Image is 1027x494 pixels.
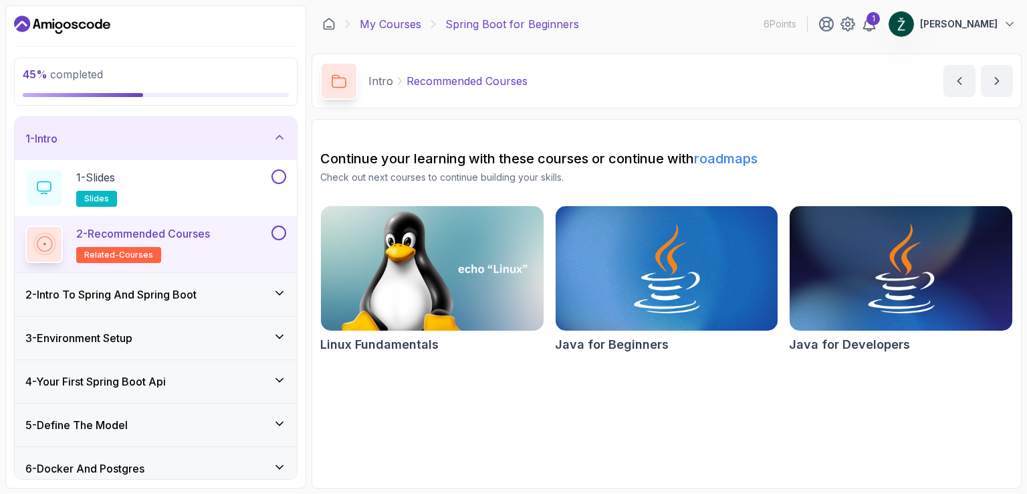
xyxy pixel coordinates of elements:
a: Linux Fundamentals cardLinux Fundamentals [320,205,544,354]
p: 6 Points [764,17,796,31]
button: 3-Environment Setup [15,317,297,359]
p: Spring Boot for Beginners [445,16,579,32]
span: 45 % [23,68,47,81]
h3: 6 - Docker And Postgres [25,461,144,477]
div: 1 [867,12,880,25]
p: 1 - Slides [76,169,115,185]
h3: 4 - Your First Spring Boot Api [25,374,166,390]
img: Java for Developers card [790,206,1012,331]
a: Java for Beginners cardJava for Beginners [555,205,779,354]
span: related-courses [84,250,153,260]
h2: Java for Developers [789,335,910,354]
p: 2 - Recommended Courses [76,226,210,242]
button: 2-Intro To Spring And Spring Boot [15,273,297,316]
button: user profile image[PERSON_NAME] [888,11,1016,37]
a: Java for Developers cardJava for Developers [789,205,1013,354]
a: Dashboard [322,17,336,31]
button: 4-Your First Spring Boot Api [15,360,297,403]
p: Recommended Courses [407,73,528,89]
img: user profile image [889,11,914,37]
h2: Java for Beginners [555,335,669,354]
a: Dashboard [14,14,110,35]
span: slides [84,193,109,204]
a: My Courses [360,16,421,32]
img: Linux Fundamentals card [321,206,544,331]
p: [PERSON_NAME] [920,17,998,31]
h3: 1 - Intro [25,131,58,147]
h2: Linux Fundamentals [320,335,439,354]
button: previous content [943,65,976,97]
p: Check out next courses to continue building your skills. [320,171,1013,184]
a: 1 [861,16,877,32]
button: 1-Intro [15,117,297,160]
p: Intro [368,73,393,89]
a: roadmaps [694,151,758,167]
button: 1-Slidesslides [25,169,286,207]
img: Java for Beginners card [556,206,778,331]
h3: 5 - Define The Model [25,417,128,433]
button: 2-Recommended Coursesrelated-courses [25,226,286,263]
h3: 3 - Environment Setup [25,330,132,346]
button: 6-Docker And Postgres [15,447,297,490]
button: next content [981,65,1013,97]
h3: 2 - Intro To Spring And Spring Boot [25,286,197,303]
span: completed [23,68,103,81]
button: 5-Define The Model [15,404,297,446]
h2: Continue your learning with these courses or continue with [320,149,1013,168]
